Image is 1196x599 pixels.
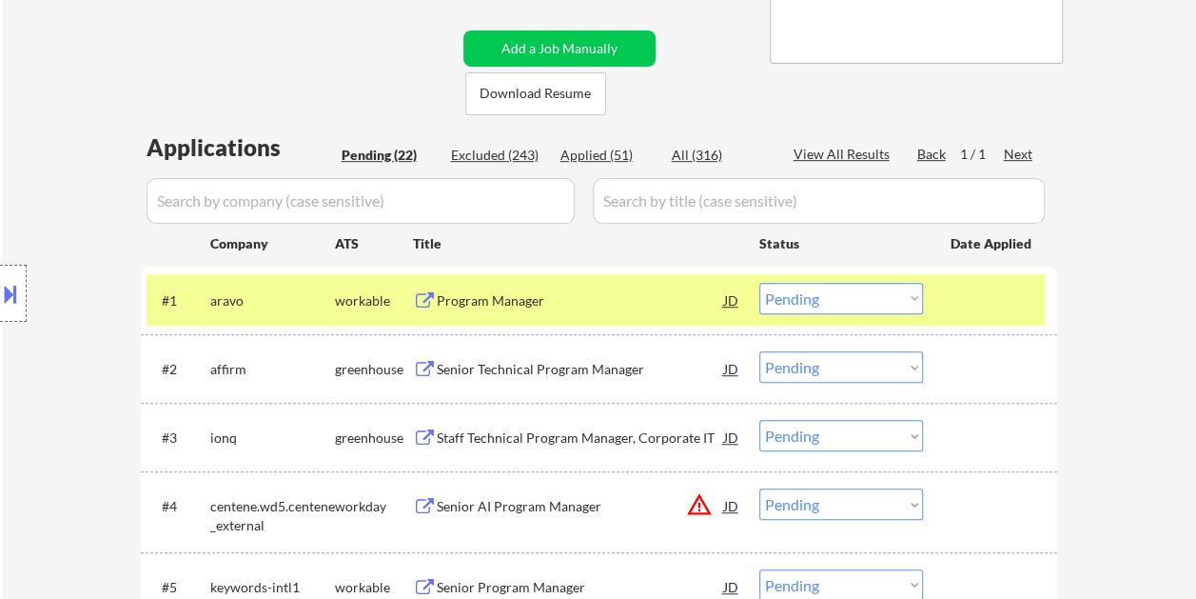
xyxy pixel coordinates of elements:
div: Pending (22) [342,146,437,165]
div: #5 [162,578,195,597]
div: Next [1004,145,1034,164]
div: workable [335,291,413,310]
div: workday [335,497,413,516]
div: Applied (51) [560,146,656,165]
div: Status [759,226,923,260]
div: Senior Technical Program Manager [437,360,724,379]
div: JD [722,283,741,317]
button: warning_amber [686,491,713,518]
div: centene.wd5.centene_external [210,497,335,534]
div: JD [722,489,741,523]
button: Download Resume [465,72,606,115]
div: View All Results [794,145,895,164]
input: Search by company (case sensitive) [147,178,575,224]
div: Date Applied [951,234,1034,253]
input: Search by title (case sensitive) [593,178,1045,224]
div: All (316) [672,146,767,165]
div: Back [917,145,948,164]
div: Senior AI Program Manager [437,497,724,516]
div: JD [722,351,741,386]
button: Add a Job Manually [463,30,656,67]
div: Program Manager [437,291,724,310]
div: Title [413,234,741,253]
div: Senior Program Manager [437,578,724,597]
div: keywords-intl1 [210,578,335,597]
div: Staff Technical Program Manager, Corporate IT [437,429,724,448]
div: #4 [162,497,195,516]
div: ATS [335,234,413,253]
div: 1 / 1 [960,145,1004,164]
div: workable [335,578,413,597]
div: JD [722,420,741,454]
div: greenhouse [335,429,413,448]
div: Excluded (243) [451,146,546,165]
div: greenhouse [335,360,413,379]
